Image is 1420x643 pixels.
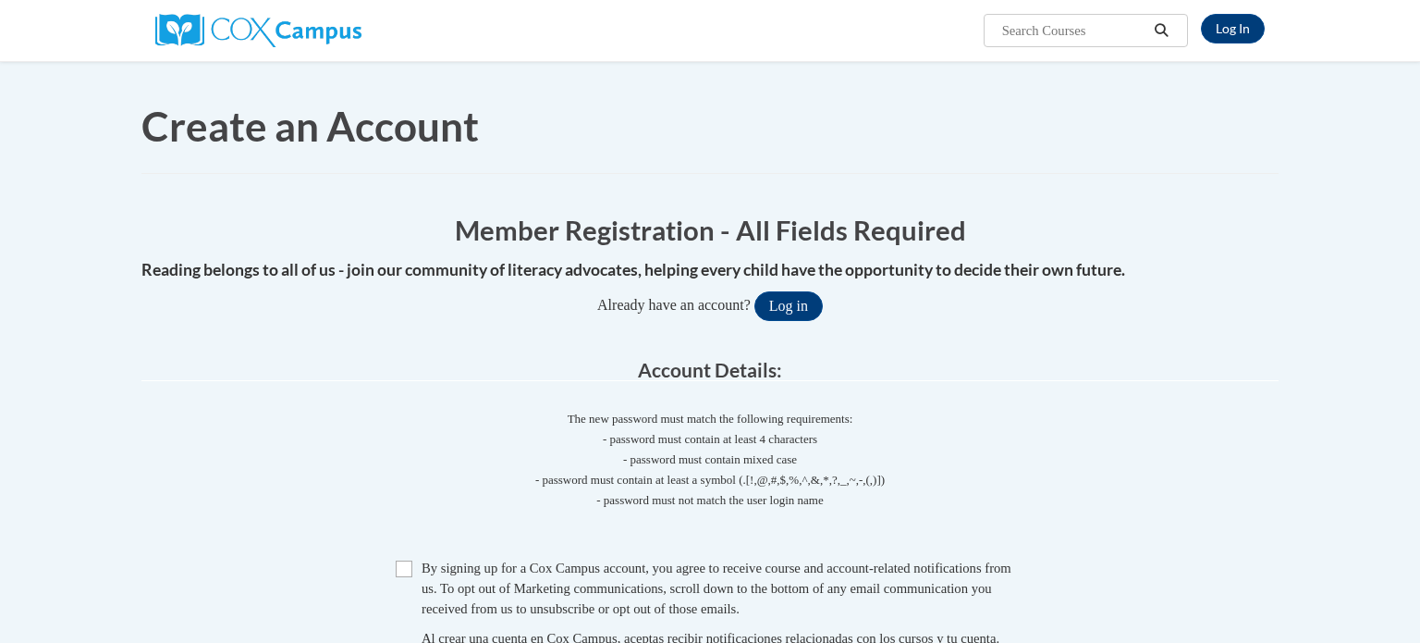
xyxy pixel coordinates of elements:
i:  [1154,24,1170,38]
img: Cox Campus [155,14,361,47]
span: Already have an account? [597,297,751,313]
h1: Member Registration - All Fields Required [141,211,1279,249]
button: Log in [754,291,823,321]
a: Log In [1201,14,1265,43]
span: Account Details: [638,358,782,381]
button: Search [1148,19,1176,42]
input: Search Courses [1000,19,1148,42]
h4: Reading belongs to all of us - join our community of literacy advocates, helping every child have... [141,258,1279,282]
a: Cox Campus [155,21,361,37]
span: By signing up for a Cox Campus account, you agree to receive course and account-related notificat... [422,561,1011,616]
span: - password must contain at least 4 characters - password must contain mixed case - password must ... [141,429,1279,511]
span: Create an Account [141,102,479,150]
span: The new password must match the following requirements: [568,412,853,426]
